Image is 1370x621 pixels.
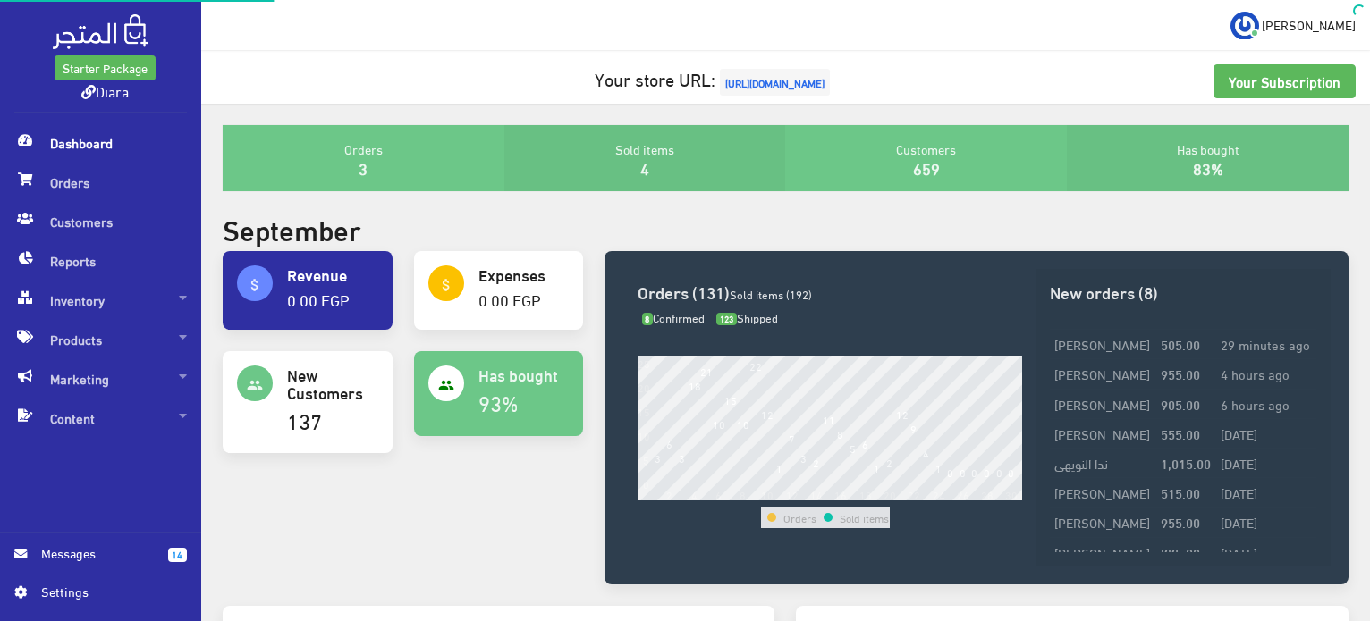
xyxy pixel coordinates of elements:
[1216,537,1316,566] td: [DATE]
[438,377,454,393] i: people
[761,488,774,500] div: 10
[14,241,187,281] span: Reports
[1050,537,1156,566] td: [PERSON_NAME]
[1230,12,1259,40] img: ...
[223,125,504,191] div: Orders
[14,202,187,241] span: Customers
[53,14,148,49] img: .
[1216,359,1316,389] td: 4 hours ago
[287,400,322,439] a: 137
[859,488,872,500] div: 18
[1161,483,1200,502] strong: 515.00
[438,277,454,293] i: attach_money
[1050,508,1156,537] td: [PERSON_NAME]
[1161,542,1200,562] strong: 775.00
[1005,488,1018,500] div: 30
[1161,334,1200,354] strong: 505.00
[638,283,1022,300] h3: Orders (131)
[14,359,187,399] span: Marketing
[478,382,519,421] a: 93%
[908,488,920,500] div: 22
[1216,389,1316,418] td: 6 hours ago
[720,69,830,96] span: [URL][DOMAIN_NAME]
[55,55,156,80] a: Starter Package
[640,153,649,182] a: 4
[1216,418,1316,448] td: [DATE]
[1193,153,1223,182] a: 83%
[14,281,187,320] span: Inventory
[41,543,154,563] span: Messages
[595,62,834,95] a: Your store URL:[URL][DOMAIN_NAME]
[504,125,786,191] div: Sold items
[834,488,847,500] div: 16
[1161,394,1200,414] strong: 905.00
[839,507,890,528] td: Sold items
[478,365,570,383] h4: Has bought
[1216,478,1316,508] td: [DATE]
[287,284,350,314] a: 0.00 EGP
[1050,283,1316,300] h3: New orders (8)
[1216,330,1316,359] td: 29 minutes ago
[359,153,368,182] a: 3
[1050,330,1156,359] td: [PERSON_NAME]
[1214,64,1356,98] a: Your Subscription
[786,488,799,500] div: 12
[1050,389,1156,418] td: [PERSON_NAME]
[14,123,187,163] span: Dashboard
[981,488,994,500] div: 28
[810,488,823,500] div: 14
[1230,11,1356,39] a: ... [PERSON_NAME]
[247,277,263,293] i: attach_money
[716,313,737,326] span: 123
[642,313,654,326] span: 8
[287,365,378,401] h4: New Customers
[1216,449,1316,478] td: [DATE]
[223,213,361,244] h2: September
[1050,449,1156,478] td: ندا النويهي
[168,548,187,562] span: 14
[478,265,570,283] h4: Expenses
[247,377,263,393] i: people
[14,399,187,438] span: Content
[1161,453,1211,473] strong: 1,015.00
[782,507,817,528] td: Orders
[785,125,1067,191] div: Customers
[14,543,187,582] a: 14 Messages
[740,488,746,500] div: 8
[14,582,187,610] a: Settings
[913,153,940,182] a: 659
[884,488,896,500] div: 20
[1161,364,1200,383] strong: 955.00
[478,284,541,314] a: 0.00 EGP
[957,488,969,500] div: 26
[1050,359,1156,389] td: [PERSON_NAME]
[730,283,812,305] span: Sold items (192)
[1216,508,1316,537] td: [DATE]
[14,163,187,202] span: Orders
[691,488,698,500] div: 4
[1050,478,1156,508] td: [PERSON_NAME]
[1161,512,1200,532] strong: 955.00
[287,265,378,283] h4: Revenue
[81,78,129,104] a: Diara
[666,488,672,500] div: 2
[1262,13,1356,36] span: [PERSON_NAME]
[1067,125,1349,191] div: Has bought
[1050,418,1156,448] td: [PERSON_NAME]
[715,488,722,500] div: 6
[14,320,187,359] span: Products
[933,488,945,500] div: 24
[41,582,172,601] span: Settings
[642,306,706,328] span: Confirmed
[716,306,778,328] span: Shipped
[1161,424,1200,443] strong: 555.00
